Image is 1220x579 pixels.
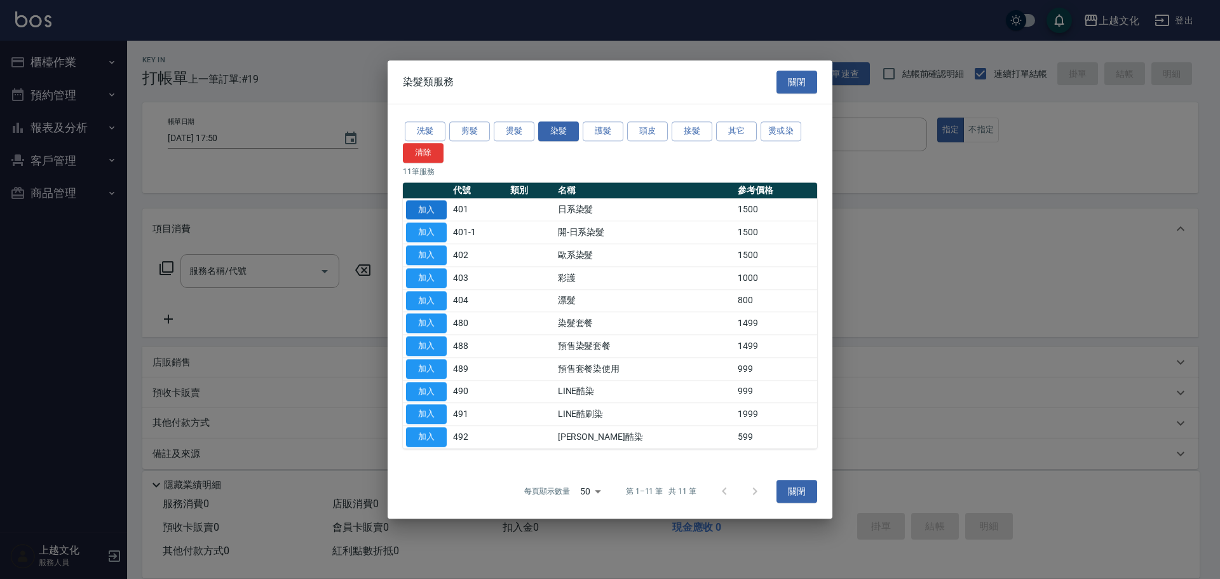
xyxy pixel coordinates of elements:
td: 1500 [735,244,817,267]
td: [PERSON_NAME]酷染 [555,426,735,449]
td: LINE酷染 [555,380,735,403]
div: 50 [575,474,606,508]
td: 401-1 [450,221,507,244]
p: 每頁顯示數量 [524,486,570,497]
td: 800 [735,289,817,312]
button: 加入 [406,405,447,425]
button: 加入 [406,336,447,356]
td: 1000 [735,267,817,290]
td: 1500 [735,198,817,221]
td: 489 [450,358,507,381]
td: 401 [450,198,507,221]
button: 剪髮 [449,121,490,141]
p: 第 1–11 筆 共 11 筆 [626,486,696,497]
button: 加入 [406,359,447,379]
td: 490 [450,380,507,403]
th: 參考價格 [735,182,817,199]
button: 加入 [406,268,447,288]
td: 預售套餐染使用 [555,358,735,381]
td: 1499 [735,335,817,358]
span: 染髮類服務 [403,76,454,88]
td: 預售染髮套餐 [555,335,735,358]
button: 染髮 [538,121,579,141]
td: 染髮套餐 [555,312,735,335]
button: 關閉 [776,71,817,94]
button: 關閉 [776,480,817,503]
th: 名稱 [555,182,735,199]
td: 492 [450,426,507,449]
button: 加入 [406,427,447,447]
button: 頭皮 [627,121,668,141]
button: 加入 [406,223,447,243]
button: 清除 [403,143,444,163]
th: 代號 [450,182,507,199]
td: 1499 [735,312,817,335]
td: 漂髮 [555,289,735,312]
td: 403 [450,267,507,290]
button: 接髮 [672,121,712,141]
button: 加入 [406,314,447,334]
button: 燙髮 [494,121,534,141]
button: 加入 [406,382,447,402]
button: 加入 [406,291,447,311]
button: 護髮 [583,121,623,141]
button: 燙或染 [761,121,801,141]
td: 599 [735,426,817,449]
td: 491 [450,403,507,426]
td: 1500 [735,221,817,244]
td: 彩護 [555,267,735,290]
th: 類別 [507,182,555,199]
button: 加入 [406,245,447,265]
td: 999 [735,358,817,381]
td: 日系染髮 [555,198,735,221]
td: 歐系染髮 [555,244,735,267]
button: 加入 [406,200,447,220]
td: 480 [450,312,507,335]
td: 488 [450,335,507,358]
td: 999 [735,380,817,403]
td: 402 [450,244,507,267]
p: 11 筆服務 [403,166,817,177]
td: 開-日系染髮 [555,221,735,244]
td: 1999 [735,403,817,426]
td: LINE酷刷染 [555,403,735,426]
button: 其它 [716,121,757,141]
td: 404 [450,289,507,312]
button: 洗髮 [405,121,445,141]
